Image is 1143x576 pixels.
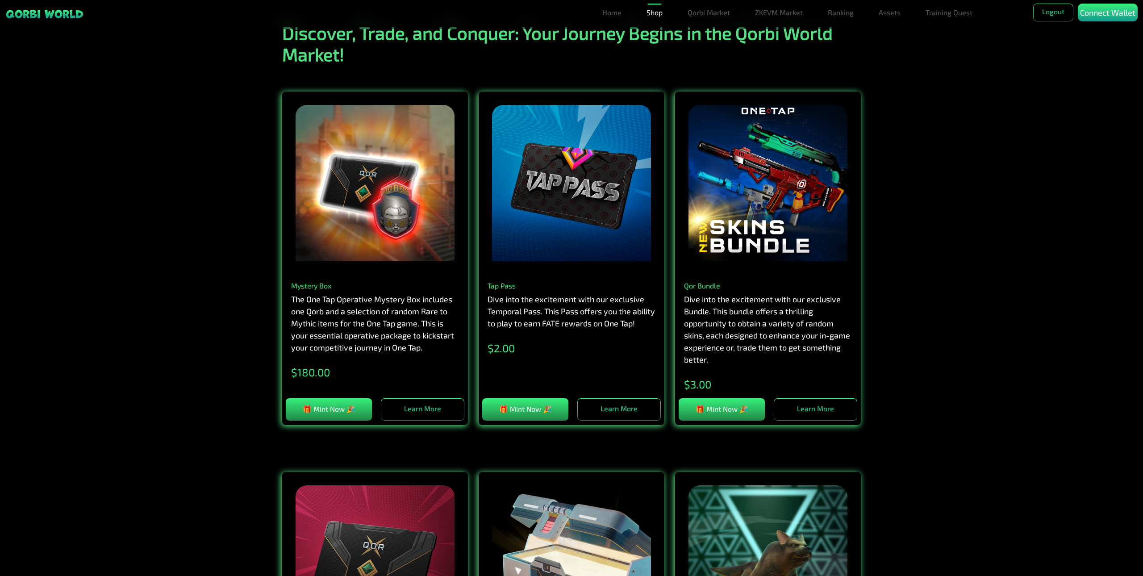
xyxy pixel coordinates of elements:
a: Learn More [774,398,857,421]
p: Dive into the excitement with our exclusive Bundle. This bundle offers a thrilling opportunity to... [684,293,852,366]
a: Assets [875,4,904,21]
div: $ 3 .00 [684,376,852,390]
a: Shop [643,4,666,21]
p: Dive into the excitement with our exclusive Temporal Pass. This Pass offers you the ability to pl... [488,293,655,330]
a: Qorbi Market [684,4,734,21]
button: Logout [1033,4,1073,21]
div: $ 2 .00 [488,340,655,354]
p: The One Tap Operative Mystery Box includes one Qorb and a selection of random Rare to Mythic item... [291,293,459,354]
button: 🎁 Mint Now 🎉 [286,398,372,421]
a: Ranking [824,4,857,21]
button: 🎁 Mint Now 🎉 [679,398,765,421]
div: $ 180 .00 [291,364,459,378]
h1: Discover, Trade, and Conquer: Your Journey Begins in the Qorbi World Market! [277,22,866,65]
h4: Mystery Box [291,281,459,290]
a: Learn More [577,398,661,421]
h4: Qor Bundle [684,281,852,290]
h4: Tap Pass [488,281,655,290]
p: Connect Wallet [1080,7,1135,19]
a: Training Quest [922,4,976,21]
a: ZKEVM Market [751,4,806,21]
a: Home [599,4,625,21]
img: sticky brand-logo [5,9,84,19]
button: 🎁 Mint Now 🎉 [482,398,568,421]
a: Learn More [381,398,464,421]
